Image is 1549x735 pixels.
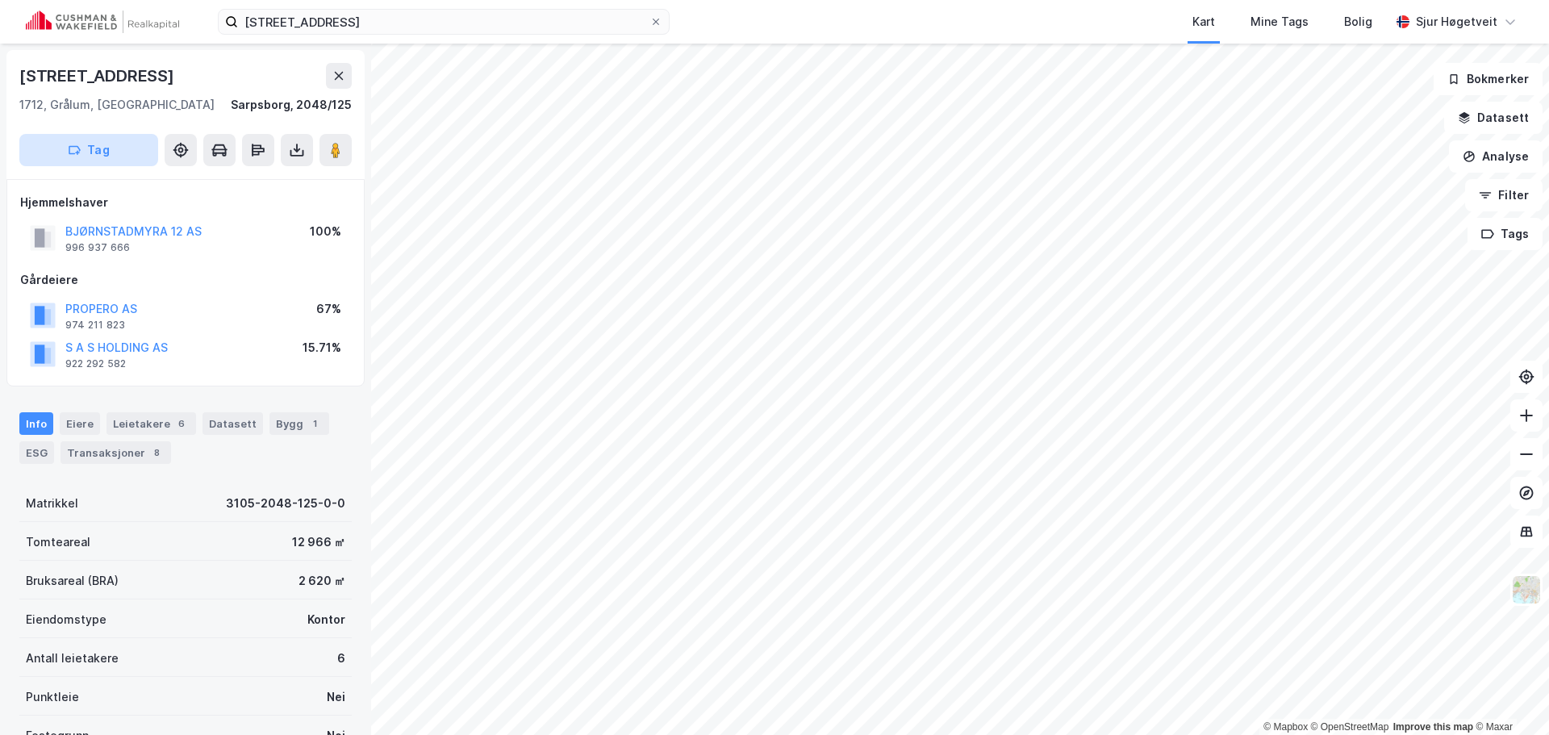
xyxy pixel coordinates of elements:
div: Leietakere [106,412,196,435]
div: 12 966 ㎡ [292,532,345,552]
button: Bokmerker [1434,63,1543,95]
div: 922 292 582 [65,357,126,370]
div: ESG [19,441,54,464]
div: Hjemmelshaver [20,193,351,212]
button: Tag [19,134,158,166]
div: Sjur Høgetveit [1416,12,1497,31]
div: 996 937 666 [65,241,130,254]
div: Tomteareal [26,532,90,552]
div: Gårdeiere [20,270,351,290]
img: cushman-wakefield-realkapital-logo.202ea83816669bd177139c58696a8fa1.svg [26,10,179,33]
div: 1 [307,416,323,432]
div: Datasett [202,412,263,435]
div: Sarpsborg, 2048/125 [231,95,352,115]
div: Bygg [269,412,329,435]
div: Info [19,412,53,435]
button: Tags [1468,218,1543,250]
div: Kontrollprogram for chat [1468,658,1549,735]
a: Mapbox [1263,721,1308,733]
div: 6 [173,416,190,432]
div: 6 [337,649,345,668]
div: 974 211 823 [65,319,125,332]
iframe: Chat Widget [1468,658,1549,735]
div: Kontor [307,610,345,629]
div: Nei [327,687,345,707]
button: Analyse [1449,140,1543,173]
div: Kart [1192,12,1215,31]
button: Datasett [1444,102,1543,134]
div: Eiendomstype [26,610,106,629]
div: Bruksareal (BRA) [26,571,119,591]
div: Punktleie [26,687,79,707]
div: Transaksjoner [61,441,171,464]
div: Eiere [60,412,100,435]
div: 8 [148,445,165,461]
button: Filter [1465,179,1543,211]
div: Antall leietakere [26,649,119,668]
a: Improve this map [1393,721,1473,733]
a: OpenStreetMap [1311,721,1389,733]
div: Matrikkel [26,494,78,513]
div: Bolig [1344,12,1372,31]
div: Mine Tags [1250,12,1309,31]
div: 2 620 ㎡ [299,571,345,591]
div: 3105-2048-125-0-0 [226,494,345,513]
div: 1712, Grålum, [GEOGRAPHIC_DATA] [19,95,215,115]
div: 15.71% [303,338,341,357]
div: 67% [316,299,341,319]
img: Z [1511,574,1542,605]
div: 100% [310,222,341,241]
div: [STREET_ADDRESS] [19,63,177,89]
input: Søk på adresse, matrikkel, gårdeiere, leietakere eller personer [238,10,649,34]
